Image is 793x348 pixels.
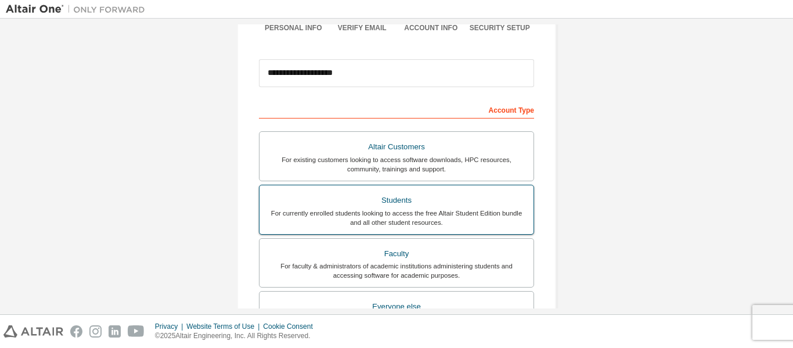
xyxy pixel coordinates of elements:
[259,23,328,33] div: Personal Info
[266,192,527,209] div: Students
[6,3,151,15] img: Altair One
[155,322,186,331] div: Privacy
[266,209,527,227] div: For currently enrolled students looking to access the free Altair Student Edition bundle and all ...
[328,23,397,33] div: Verify Email
[466,23,535,33] div: Security Setup
[3,325,63,338] img: altair_logo.svg
[259,100,534,119] div: Account Type
[266,246,527,262] div: Faculty
[396,23,466,33] div: Account Info
[186,322,263,331] div: Website Terms of Use
[155,331,320,341] p: © 2025 Altair Engineering, Inc. All Rights Reserved.
[109,325,121,338] img: linkedin.svg
[89,325,102,338] img: instagram.svg
[263,322,319,331] div: Cookie Consent
[266,261,527,280] div: For faculty & administrators of academic institutions administering students and accessing softwa...
[266,155,527,174] div: For existing customers looking to access software downloads, HPC resources, community, trainings ...
[266,139,527,155] div: Altair Customers
[70,325,82,338] img: facebook.svg
[128,325,145,338] img: youtube.svg
[266,299,527,315] div: Everyone else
